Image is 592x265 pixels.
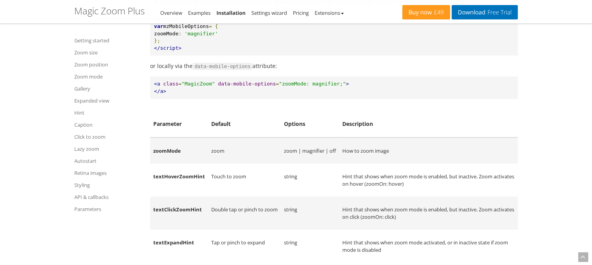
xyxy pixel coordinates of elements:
th: Default [208,111,281,138]
td: Double tap or pinch to zoom [208,197,281,230]
a: Caption [74,120,140,129]
th: Parameter [150,111,208,138]
a: Pricing [293,9,309,16]
span: = [276,81,279,87]
td: Hint that shows when zoom mode activated, or in inactive state if zoom mode is disabled [339,230,518,263]
span: 'magnifier' [184,31,218,37]
td: string [281,164,339,197]
td: string [281,230,339,263]
span: £49 [432,9,444,16]
a: Gallery [74,84,140,93]
span: "MagicZoom" [181,81,215,87]
a: Autostart [74,156,140,166]
span: var [154,23,163,29]
span: class [163,81,178,87]
a: DownloadFree Trial [452,5,518,19]
span: "zoomMode: magnifier;" [279,81,346,87]
span: = [179,81,182,87]
a: Zoom position [74,60,140,69]
a: Parameters [74,204,140,214]
span: <a [154,81,160,87]
a: Click to zoom [74,132,140,141]
a: Settings wizard [251,9,287,16]
th: Options [281,111,339,138]
a: Extensions [315,9,344,16]
td: Hint that shows when zoom mode is enabled, but inactive. Zoom activates on hover (zoomOn: hover) [339,164,518,197]
td: textClickZoomHint [150,197,208,230]
a: Zoom size [74,48,140,57]
a: Installation [216,9,245,16]
a: Examples [188,9,210,16]
td: zoomMode [150,138,208,164]
a: Zoom mode [74,72,140,81]
td: Hint that shows when zoom mode is enabled, but inactive. Zoom activates on click (zoomOn: click) [339,197,518,230]
span: : [179,31,182,37]
a: Hint [74,108,140,117]
a: Overview [160,9,182,16]
td: textExpandHint [150,230,208,263]
td: zoom [208,138,281,164]
td: How to zoom image [339,138,518,164]
a: Getting started [74,36,140,45]
span: = [209,23,212,29]
a: Styling [74,180,140,190]
th: Description [339,111,518,138]
span: zoomMode [154,31,179,37]
span: Free Trial [485,9,511,16]
td: Tap or pinch to expand [208,230,281,263]
span: > [346,81,349,87]
td: zoom | magnifier | off [281,138,339,164]
td: Touch to zoom [208,164,281,197]
h1: Magic Zoom Plus [74,6,145,16]
span: }; [154,38,160,44]
a: Retina images [74,168,140,178]
code: data-mobile-options [193,63,252,70]
span: data-mobile-options [218,81,276,87]
td: textHoverZoomHint [150,164,208,197]
span: </a> [154,88,166,94]
span: </script> [154,45,181,51]
a: API & callbacks [74,192,140,202]
a: Lazy zoom [74,144,140,153]
a: Buy now£49 [402,5,450,19]
td: string [281,197,339,230]
span: { [215,23,218,29]
span: mzMobileOptions [163,23,208,29]
a: Expanded view [74,96,140,105]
